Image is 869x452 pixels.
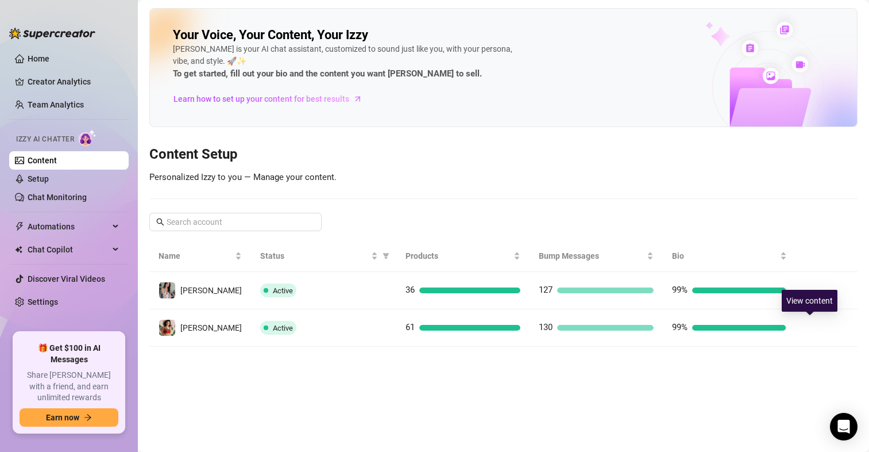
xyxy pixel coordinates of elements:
img: maki [159,320,175,336]
span: [PERSON_NAME] [180,286,242,295]
span: Share [PERSON_NAME] with a friend, and earn unlimited rewards [20,370,118,404]
img: ai-chatter-content-library-cLFOSyPT.png [679,9,857,127]
span: 🎁 Get $100 in AI Messages [20,343,118,365]
span: Active [273,286,293,295]
div: [PERSON_NAME] is your AI chat assistant, customized to sound just like you, with your persona, vi... [173,43,517,81]
span: Products [405,250,511,262]
a: Setup [28,174,49,183]
span: [PERSON_NAME] [180,323,242,332]
a: Settings [28,297,58,307]
img: AI Chatter [79,129,96,146]
img: Maki [159,282,175,298]
a: Home [28,54,49,63]
span: 127 [539,285,553,295]
h3: Content Setup [149,145,858,164]
span: Status [260,250,369,262]
span: 130 [539,322,553,332]
img: logo-BBDzfeDw.svg [9,28,95,39]
span: Bump Messages [539,250,644,262]
a: Creator Analytics [28,72,119,91]
span: thunderbolt [15,222,24,231]
span: Automations [28,217,109,236]
span: Izzy AI Chatter [16,134,74,145]
span: search [156,218,164,226]
div: View content [782,290,837,312]
th: Bump Messages [530,240,663,272]
span: Earn now [46,413,79,422]
th: Bio [663,240,796,272]
a: Learn how to set up your content for best results [173,90,371,108]
span: 99% [672,285,688,295]
span: Bio [672,250,778,262]
a: Team Analytics [28,100,84,109]
th: Status [251,240,396,272]
span: Chat Copilot [28,240,109,259]
span: filter [383,252,389,259]
strong: To get started, fill out your bio and the content you want [PERSON_NAME] to sell. [173,68,482,79]
span: arrow-right [352,93,364,105]
img: Chat Copilot [15,246,22,254]
button: Earn nowarrow-right [20,408,118,427]
a: Chat Monitoring [28,193,87,202]
h2: Your Voice, Your Content, Your Izzy [173,27,368,43]
span: 61 [405,322,415,332]
span: Name [159,250,233,262]
a: Content [28,156,57,165]
span: filter [380,247,392,265]
input: Search account [167,216,306,228]
div: Open Intercom Messenger [830,413,858,440]
span: Learn how to set up your content for best results [173,93,349,105]
th: Products [396,240,530,272]
span: arrow-right [84,413,92,422]
a: Discover Viral Videos [28,274,105,284]
span: 36 [405,285,415,295]
span: Active [273,324,293,332]
span: Personalized Izzy to you — Manage your content. [149,172,337,182]
span: 99% [672,322,688,332]
th: Name [149,240,251,272]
